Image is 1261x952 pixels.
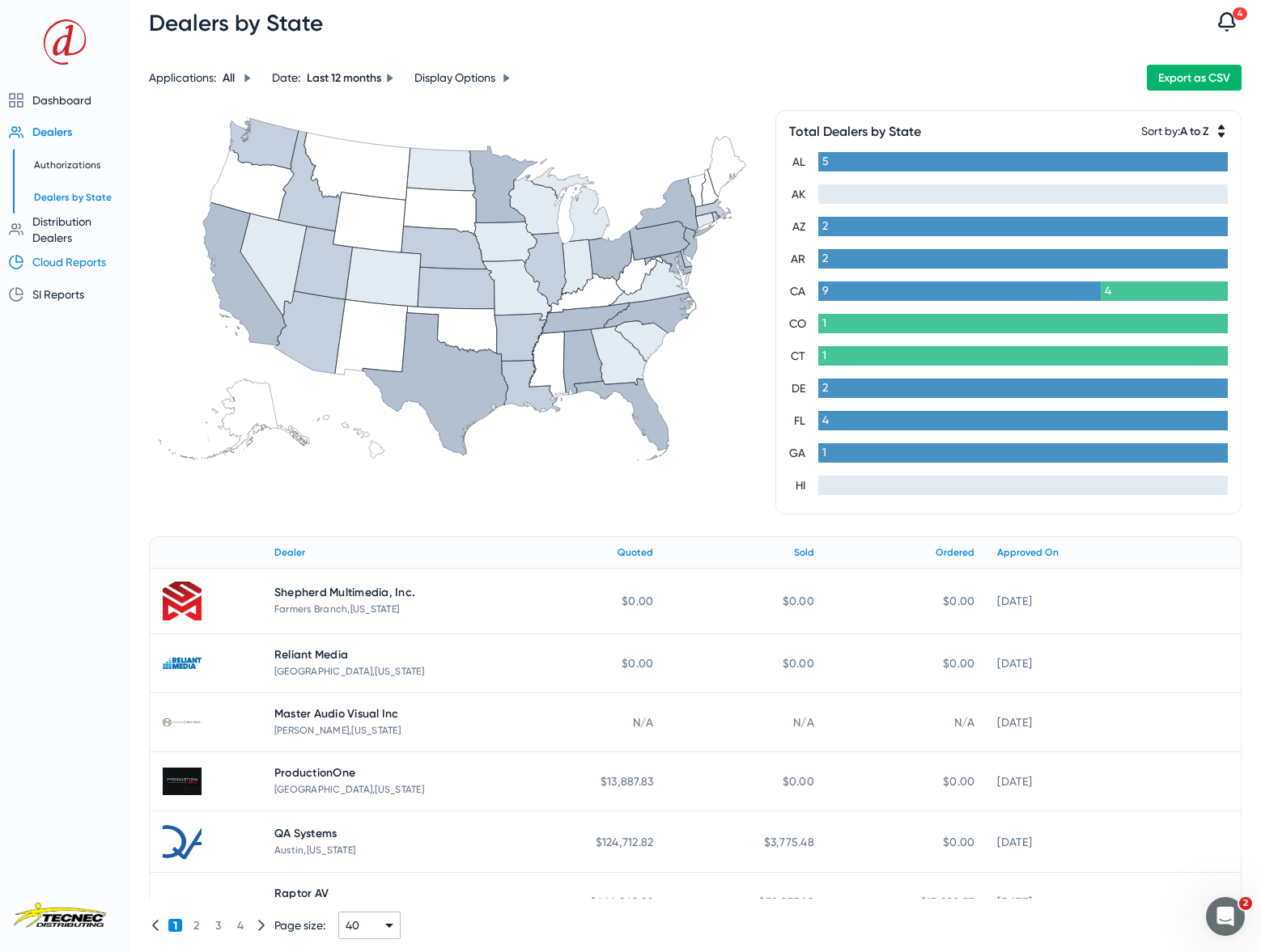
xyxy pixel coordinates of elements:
text: 1 [822,316,826,329]
td: [DATE] [984,569,1145,634]
span: Display Options [414,71,495,84]
text: 2 [822,219,828,232]
div: QA Systems [274,826,503,842]
span: Export as CSV [1158,71,1230,85]
div: [GEOGRAPHIC_DATA] , [US_STATE] [274,781,503,798]
span: $0.00 [516,655,654,671]
div: Shepherd Multimedia, Inc. [274,585,503,601]
div: Ordered [837,544,985,561]
div: AZ [789,220,805,233]
div: [GEOGRAPHIC_DATA] , [US_STATE] [274,663,503,679]
span: Dashboard [32,94,91,107]
span: $0.00 [837,773,975,789]
span: $464,942.82 [516,894,654,910]
div: Sold [794,544,814,561]
div: AK [789,188,805,201]
span: 4 [232,919,248,932]
span: $13,828.57 [837,894,975,910]
span: $38,235.10 [676,894,814,910]
td: [DATE] [984,634,1145,693]
div: AL [789,155,805,168]
div: AR [789,252,805,265]
div: Raptor AV [274,886,503,902]
text: 2 [822,252,828,264]
button: Export as CSV [1147,65,1242,91]
div: Dealer [274,544,503,561]
span: Authorizations [34,159,100,171]
div: DE [789,382,805,395]
div: Farmers Branch , [US_STATE] [274,601,503,617]
div: [PERSON_NAME] , [US_STATE] [274,722,503,738]
span: N/A [516,714,654,730]
text: 1 [822,446,826,459]
span: All [223,71,235,85]
img: F0wNNYfW_Ui-G15oQAweNQ.png [163,768,202,794]
span: N/A [676,714,814,730]
span: $0.00 [837,834,975,850]
span: Last 12 months [307,71,381,85]
span: 2 [189,919,204,932]
div: CT [789,349,805,362]
div: Approved On [997,544,1059,561]
span: $13,887.83 [516,773,654,789]
img: 0D194vnYG0WFha-rXnpSNg.png [163,655,202,671]
span: SI Reports [32,288,84,301]
span: Distribution Dealers [32,215,91,244]
img: HEbeolhcSUmxWBChBfdvfg.png [163,578,202,624]
span: Dealers by State [149,10,323,36]
span: $0.00 [516,593,654,609]
div: ProductionOne [274,765,503,781]
span: $3,775.48 [676,834,814,850]
text: 9 [822,284,829,297]
span: $0.00 [676,655,814,671]
td: [DATE] [984,693,1145,752]
span: $0.00 [676,593,814,609]
img: TecNec_638679043044416723.png [13,902,117,930]
span: $0.00 [676,773,814,789]
span: $0.00 [837,655,975,671]
div: CO [789,317,805,330]
span: A to Z [1180,125,1208,138]
span: N/A [837,714,975,730]
text: 4 [1105,284,1111,297]
div: FL [789,414,805,427]
div: Reliant Media [274,647,503,663]
span: 40 [346,919,360,932]
td: [DATE] [984,752,1145,811]
div: Austin , [US_STATE] [274,842,503,858]
text: 4 [822,413,829,426]
td: [DATE] [984,811,1145,873]
div: HI [789,479,805,492]
span: 2 [1239,897,1252,910]
div: GA [789,446,805,459]
span: Page size: [274,919,325,932]
iframe: Intercom live chat [1206,897,1245,936]
div: Approved On [997,544,1145,561]
text: 1 [822,349,826,362]
div: CA [789,285,805,298]
span: 3 [210,919,226,932]
div: Master Audio Visual Inc [274,706,503,722]
img: mn5ffuPEO0SXsBpUHoGYEA.png [163,824,202,859]
div: Quoted [516,544,664,561]
span: Dealers [32,125,72,139]
div: Sort by: [1141,125,1208,138]
div: Total Dealers by State [789,124,921,139]
span: Dealers by State [34,192,112,203]
text: 2 [822,381,828,394]
div: Sold [676,544,824,561]
span: $0.00 [837,593,975,609]
span: Date: [272,71,300,84]
div: Quoted [618,544,653,561]
span: Cloud Reports [32,256,106,269]
td: [DATE] [984,873,1145,932]
div: Ordered [936,544,974,561]
span: $124,712.82 [516,834,654,850]
text: 5 [822,154,829,167]
img: jBlErN7AZEiHeJJ-AGY0NA.png [163,895,202,908]
div: Dealer [274,544,305,561]
span: Applications: [149,71,216,84]
img: jrd0INs5Sky9tuHIlAFx1A.jpg [163,718,202,727]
